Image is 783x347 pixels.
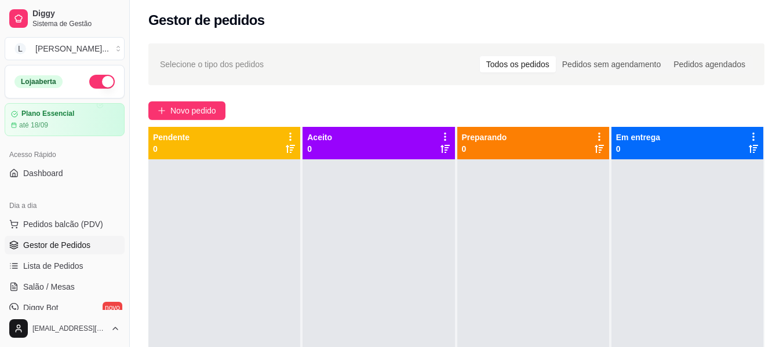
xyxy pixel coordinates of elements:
[89,75,115,89] button: Alterar Status
[153,143,190,155] p: 0
[5,315,125,342] button: [EMAIL_ADDRESS][DOMAIN_NAME]
[5,196,125,215] div: Dia a dia
[5,215,125,233] button: Pedidos balcão (PDV)
[32,19,120,28] span: Sistema de Gestão
[616,132,660,143] p: Em entrega
[462,132,507,143] p: Preparando
[5,236,125,254] a: Gestor de Pedidos
[23,281,75,293] span: Salão / Mesas
[23,218,103,230] span: Pedidos balcão (PDV)
[5,5,125,32] a: DiggySistema de Gestão
[170,104,216,117] span: Novo pedido
[160,58,264,71] span: Selecione o tipo dos pedidos
[5,298,125,317] a: Diggy Botnovo
[667,56,752,72] div: Pedidos agendados
[32,9,120,19] span: Diggy
[23,239,90,251] span: Gestor de Pedidos
[5,37,125,60] button: Select a team
[5,103,125,136] a: Plano Essencialaté 18/09
[307,143,332,155] p: 0
[32,324,106,333] span: [EMAIL_ADDRESS][DOMAIN_NAME]
[153,132,190,143] p: Pendente
[5,257,125,275] a: Lista de Pedidos
[19,120,48,130] article: até 18/09
[556,56,667,72] div: Pedidos sem agendamento
[23,167,63,179] span: Dashboard
[21,109,74,118] article: Plano Essencial
[462,143,507,155] p: 0
[14,43,26,54] span: L
[307,132,332,143] p: Aceito
[148,101,225,120] button: Novo pedido
[23,302,59,313] span: Diggy Bot
[148,11,265,30] h2: Gestor de pedidos
[5,164,125,182] a: Dashboard
[616,143,660,155] p: 0
[23,260,83,272] span: Lista de Pedidos
[14,75,63,88] div: Loja aberta
[5,145,125,164] div: Acesso Rápido
[480,56,556,72] div: Todos os pedidos
[35,43,109,54] div: [PERSON_NAME] ...
[158,107,166,115] span: plus
[5,277,125,296] a: Salão / Mesas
